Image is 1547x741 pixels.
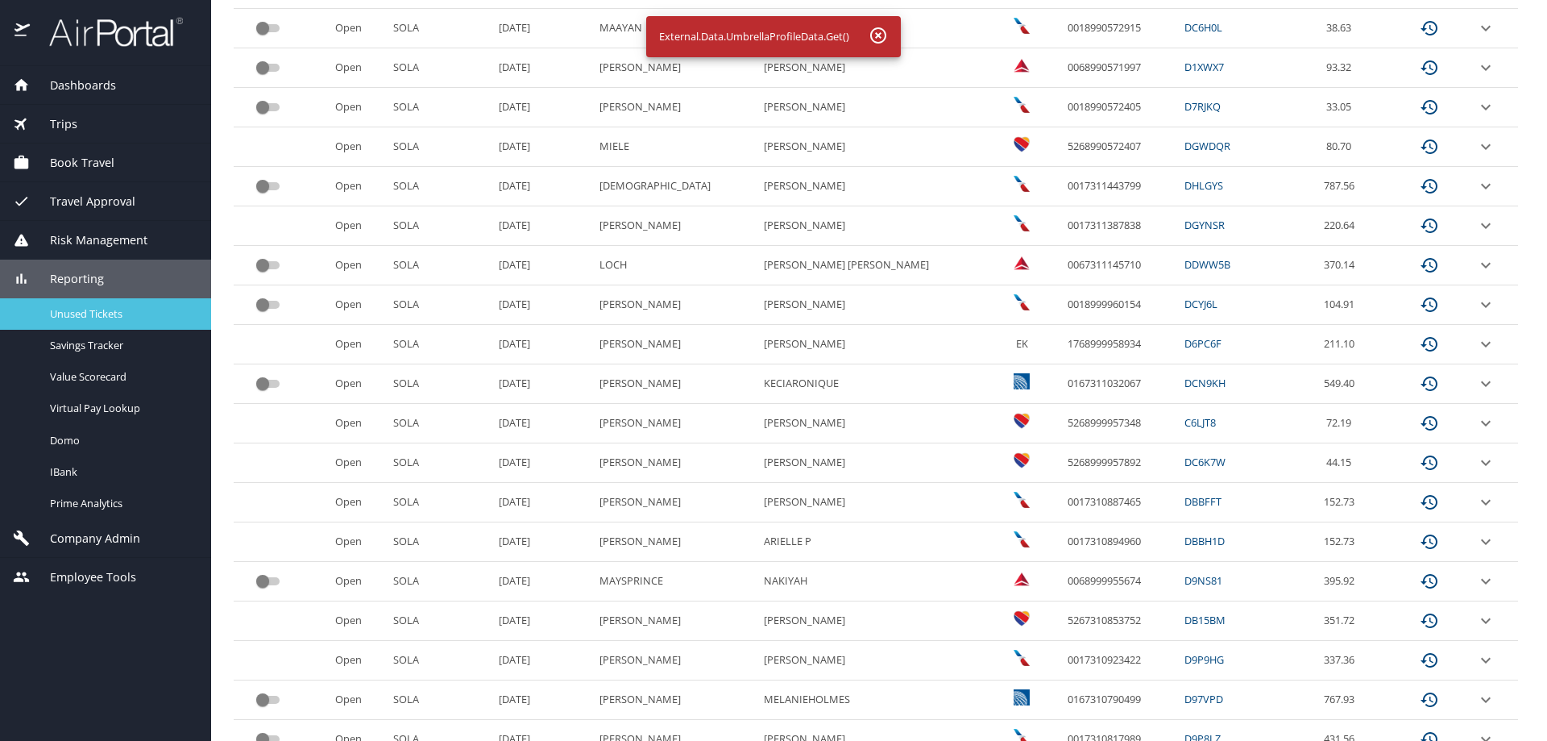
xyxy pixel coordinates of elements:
[757,88,989,127] td: [PERSON_NAME]
[1476,611,1495,631] button: expand row
[1061,443,1178,483] td: 5268999957892
[1184,534,1225,548] a: DBBH1D
[593,206,757,246] td: [PERSON_NAME]
[1184,613,1226,627] a: DB15BM
[1014,571,1030,587] img: Delta Airlines
[1288,681,1397,720] td: 767.93
[1014,689,1030,706] img: United Airlines
[329,681,387,720] td: Open
[1014,18,1030,34] img: American Airlines
[492,167,594,206] td: [DATE]
[1014,57,1030,73] img: Delta Airlines
[387,48,492,88] td: SOLA
[1014,650,1030,666] img: American Airlines
[1288,522,1397,562] td: 152.73
[1184,573,1222,588] a: D9NS81
[492,9,594,48] td: [DATE]
[593,48,757,88] td: [PERSON_NAME]
[1184,336,1221,351] a: D6PC6F
[1014,452,1030,468] img: Southwest Airlines
[1184,20,1222,35] a: DC6H0L
[1288,602,1397,641] td: 351.72
[1014,610,1030,627] img: Southwest Airlines
[757,641,989,681] td: [PERSON_NAME]
[757,48,989,88] td: [PERSON_NAME]
[593,404,757,443] td: [PERSON_NAME]
[329,641,387,681] td: Open
[1061,641,1178,681] td: 0017310923422
[1184,455,1226,469] a: DC6K7W
[1184,297,1217,311] a: DCYJ6L
[387,167,492,206] td: SOLA
[1061,246,1178,285] td: 0067311145710
[50,401,192,416] span: Virtual Pay Lookup
[593,285,757,325] td: [PERSON_NAME]
[387,681,492,720] td: SOLA
[593,443,757,483] td: [PERSON_NAME]
[30,77,116,94] span: Dashboards
[593,9,757,48] td: MAAYAN
[1184,60,1224,74] a: D1XWX7
[1014,531,1030,547] img: American Airlines
[1061,9,1178,48] td: 0018990572915
[387,9,492,48] td: SOLA
[329,364,387,404] td: Open
[1061,483,1178,522] td: 0017310887465
[329,602,387,641] td: Open
[329,404,387,443] td: Open
[1288,167,1397,206] td: 787.56
[1288,404,1397,443] td: 72.19
[1476,453,1495,472] button: expand row
[757,681,989,720] td: MELANIEHOLMES
[1476,295,1495,314] button: expand row
[387,562,492,602] td: SOLA
[492,127,594,167] td: [DATE]
[492,206,594,246] td: [DATE]
[387,285,492,325] td: SOLA
[1014,97,1030,113] img: American Airlines
[50,433,192,448] span: Domo
[387,246,492,285] td: SOLA
[1288,562,1397,602] td: 395.92
[757,602,989,641] td: [PERSON_NAME]
[593,681,757,720] td: [PERSON_NAME]
[1184,257,1230,272] a: DDWW5B
[593,167,757,206] td: [DEMOGRAPHIC_DATA]
[30,115,77,133] span: Trips
[329,127,387,167] td: Open
[593,483,757,522] td: [PERSON_NAME]
[1061,522,1178,562] td: 0017310894960
[329,285,387,325] td: Open
[50,464,192,480] span: IBank
[1184,139,1230,153] a: DGWDQR
[1061,206,1178,246] td: 0017311387838
[757,9,989,48] td: DOR
[593,364,757,404] td: [PERSON_NAME]
[387,443,492,483] td: SOLA
[387,127,492,167] td: SOLA
[1061,48,1178,88] td: 0068990571997
[757,167,989,206] td: [PERSON_NAME]
[1016,336,1028,351] span: EK
[1184,494,1221,509] a: DBBFFT
[1061,285,1178,325] td: 0018999960154
[1288,325,1397,364] td: 211.10
[1288,48,1397,88] td: 93.32
[1061,681,1178,720] td: 0167310790499
[1476,256,1495,275] button: expand row
[329,522,387,562] td: Open
[757,483,989,522] td: [PERSON_NAME]
[1014,136,1030,152] img: Southwest Airlines
[387,483,492,522] td: SOLA
[1288,88,1397,127] td: 33.05
[1476,414,1495,433] button: expand row
[329,483,387,522] td: Open
[1061,364,1178,404] td: 0167311032067
[329,167,387,206] td: Open
[1184,652,1224,667] a: D9P9HG
[757,562,989,602] td: NAKIYAH
[1014,492,1030,508] img: American Airlines
[30,270,104,288] span: Reporting
[492,404,594,443] td: [DATE]
[1476,572,1495,591] button: expand row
